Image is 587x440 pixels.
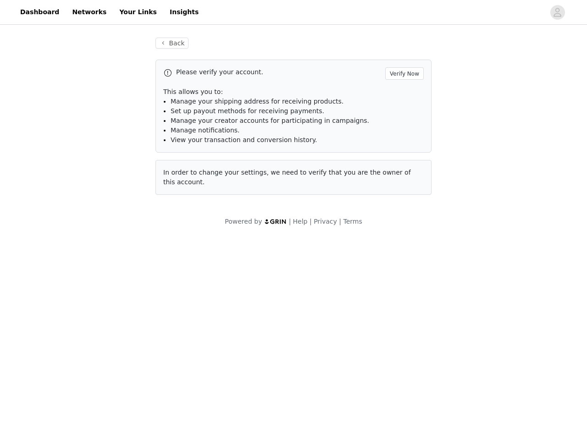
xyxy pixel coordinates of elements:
[171,136,317,143] span: View your transaction and conversion history.
[385,67,424,80] button: Verify Now
[163,87,424,97] p: This allows you to:
[343,218,362,225] a: Terms
[15,2,65,22] a: Dashboard
[553,5,562,20] div: avatar
[114,2,162,22] a: Your Links
[264,219,287,225] img: logo
[171,98,343,105] span: Manage your shipping address for receiving products.
[225,218,262,225] span: Powered by
[66,2,112,22] a: Networks
[293,218,308,225] a: Help
[314,218,337,225] a: Privacy
[171,117,369,124] span: Manage your creator accounts for participating in campaigns.
[310,218,312,225] span: |
[339,218,341,225] span: |
[176,67,382,77] p: Please verify your account.
[155,38,188,49] button: Back
[289,218,291,225] span: |
[163,169,411,186] span: In order to change your settings, we need to verify that you are the owner of this account.
[171,107,324,115] span: Set up payout methods for receiving payments.
[171,126,240,134] span: Manage notifications.
[164,2,204,22] a: Insights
